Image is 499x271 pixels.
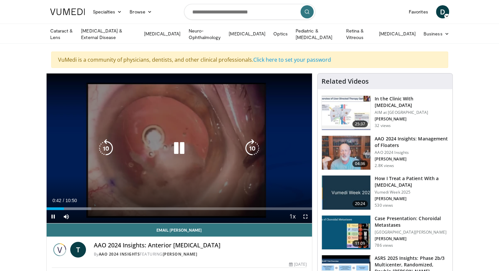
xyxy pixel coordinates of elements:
[352,200,368,207] span: 20:24
[286,210,299,223] button: Playback Rate
[322,77,369,85] h4: Related Videos
[47,73,312,223] video-js: Video Player
[375,135,448,149] h3: AAO 2024 Insights: Management of Floaters
[322,135,448,170] a: 04:36 AAO 2024 Insights: Management of Floaters AAO 2024 Insights [PERSON_NAME] 2.8K views
[352,160,368,167] span: 04:36
[51,52,448,68] div: VuMedi is a community of physicians, dentists, and other clinical professionals.
[375,116,448,122] p: [PERSON_NAME]
[375,156,448,162] p: [PERSON_NAME]
[65,198,77,203] span: 10:50
[375,175,448,188] h3: How I Treat a Patient With a [MEDICAL_DATA]
[70,242,86,258] a: T
[253,56,331,63] a: Click here to set your password
[405,5,432,18] a: Favorites
[375,215,448,228] h3: Case Presentation: Choroidal Metastases
[47,207,312,210] div: Progress Bar
[375,110,448,115] p: AIM at [GEOGRAPHIC_DATA]
[292,28,342,41] a: Pediatric & [MEDICAL_DATA]
[436,5,449,18] a: D
[322,96,370,130] img: 79b7ca61-ab04-43f8-89ee-10b6a48a0462.150x105_q85_crop-smart_upscale.jpg
[140,27,184,40] a: [MEDICAL_DATA]
[163,251,198,257] a: [PERSON_NAME]
[47,223,312,237] a: Email [PERSON_NAME]
[47,210,60,223] button: Pause
[420,27,453,40] a: Business
[52,198,61,203] span: 0:42
[375,163,394,168] p: 2.8K views
[342,28,375,41] a: Retina & Vitreous
[375,150,448,155] p: AAO 2024 Insights
[352,240,368,247] span: 11:09
[375,190,448,195] p: Vumedi Week 2025
[322,175,448,210] a: 20:24 How I Treat a Patient With a [MEDICAL_DATA] Vumedi Week 2025 [PERSON_NAME] 530 views
[60,210,73,223] button: Mute
[225,27,269,40] a: [MEDICAL_DATA]
[322,95,448,130] a: 25:37 In the Clinic With [MEDICAL_DATA] AIM at [GEOGRAPHIC_DATA] [PERSON_NAME] 32 views
[184,4,315,20] input: Search topics, interventions
[375,236,448,241] p: [PERSON_NAME]
[375,230,448,235] p: [GEOGRAPHIC_DATA][PERSON_NAME]
[299,210,312,223] button: Fullscreen
[184,28,225,41] a: Neuro-Ophthalmology
[269,27,291,40] a: Optics
[77,28,140,41] a: [MEDICAL_DATA] & External Disease
[94,242,307,249] h4: AAO 2024 Insights: Anterior [MEDICAL_DATA]
[99,251,140,257] a: AAO 2024 Insights
[375,196,448,201] p: [PERSON_NAME]
[375,95,448,109] h3: In the Clinic With [MEDICAL_DATA]
[289,261,307,267] div: [DATE]
[50,9,85,15] img: VuMedi Logo
[375,203,393,208] p: 530 views
[94,251,307,257] div: By FEATURING
[52,242,68,258] img: AAO 2024 Insights
[375,27,420,40] a: [MEDICAL_DATA]
[352,121,368,127] span: 25:37
[322,136,370,170] img: 8e655e61-78ac-4b3e-a4e7-f43113671c25.150x105_q85_crop-smart_upscale.jpg
[375,243,393,248] p: 786 views
[126,5,156,18] a: Browse
[63,198,64,203] span: /
[322,176,370,210] img: 02d29458-18ce-4e7f-be78-7423ab9bdffd.jpg.150x105_q85_crop-smart_upscale.jpg
[89,5,126,18] a: Specialties
[375,123,391,128] p: 32 views
[322,215,448,250] a: 11:09 Case Presentation: Choroidal Metastases [GEOGRAPHIC_DATA][PERSON_NAME] [PERSON_NAME] 786 views
[46,28,77,41] a: Cataract & Lens
[322,216,370,250] img: 9cedd946-ce28-4f52-ae10-6f6d7f6f31c7.150x105_q85_crop-smart_upscale.jpg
